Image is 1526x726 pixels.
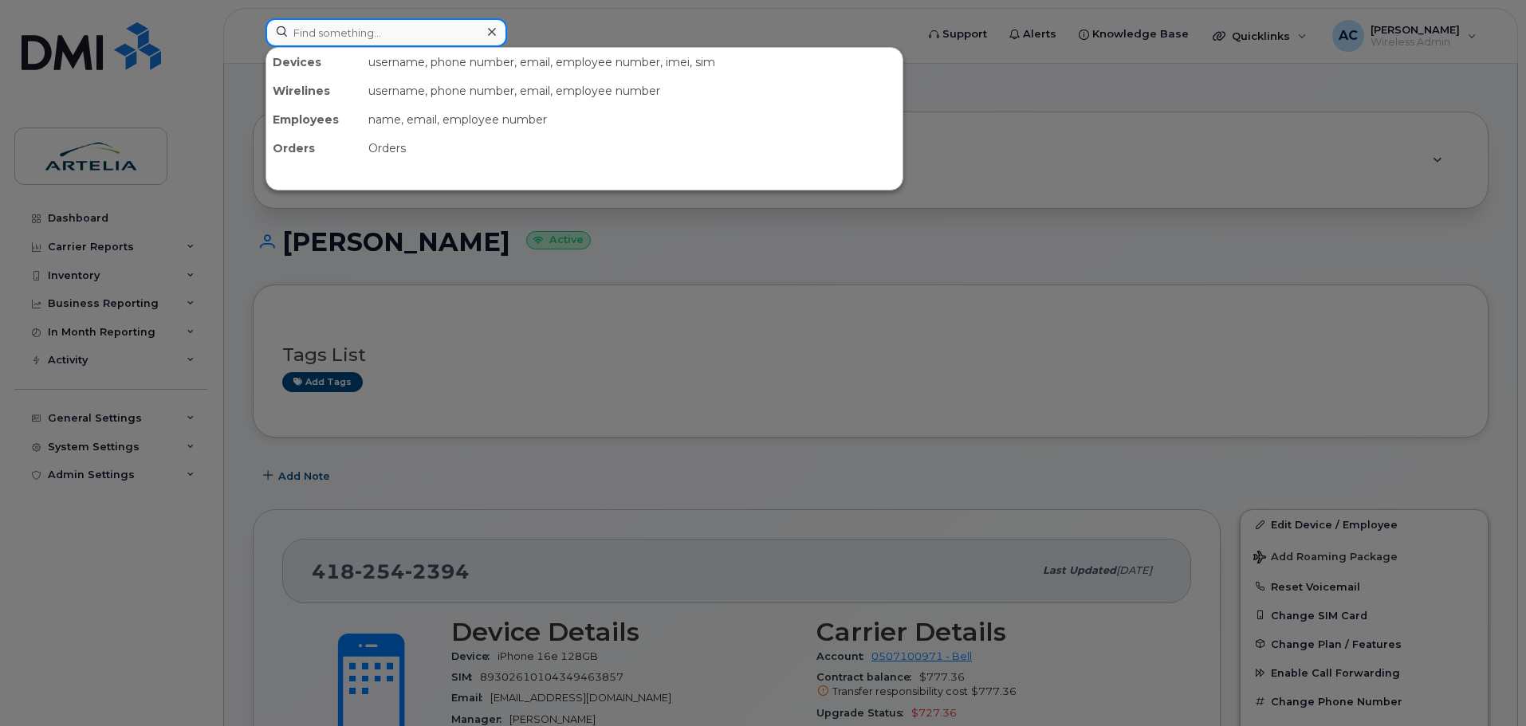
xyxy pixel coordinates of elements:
div: Employees [266,105,362,134]
div: Devices [266,48,362,77]
div: Orders [266,134,362,163]
div: Orders [362,134,903,163]
div: Wirelines [266,77,362,105]
div: username, phone number, email, employee number [362,77,903,105]
div: username, phone number, email, employee number, imei, sim [362,48,903,77]
div: name, email, employee number [362,105,903,134]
